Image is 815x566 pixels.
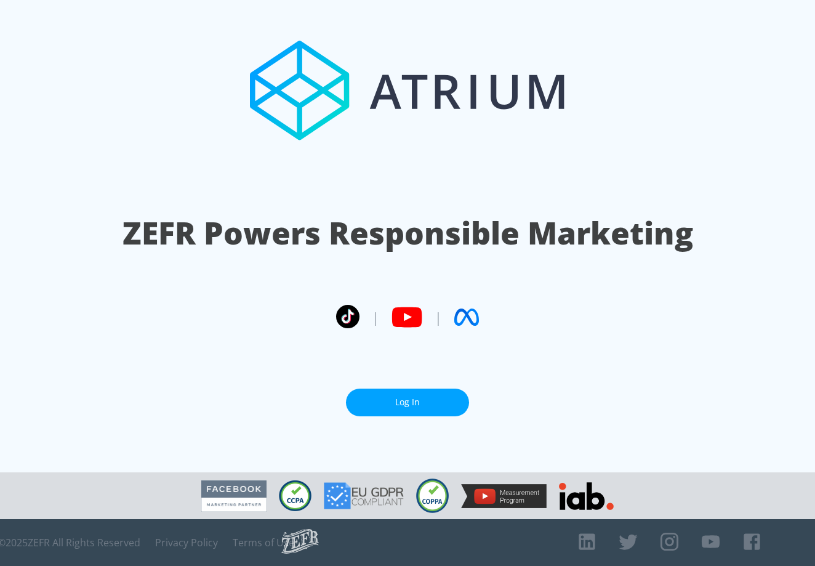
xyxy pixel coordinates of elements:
img: GDPR Compliant [324,482,404,509]
span: | [372,308,379,326]
a: Terms of Use [233,536,294,549]
img: COPPA Compliant [416,479,449,513]
a: Privacy Policy [155,536,218,549]
img: IAB [559,482,614,510]
img: YouTube Measurement Program [461,484,547,508]
a: Log In [346,389,469,416]
span: | [435,308,442,326]
img: Facebook Marketing Partner [201,480,267,512]
h1: ZEFR Powers Responsible Marketing [122,212,693,254]
img: CCPA Compliant [279,480,311,511]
